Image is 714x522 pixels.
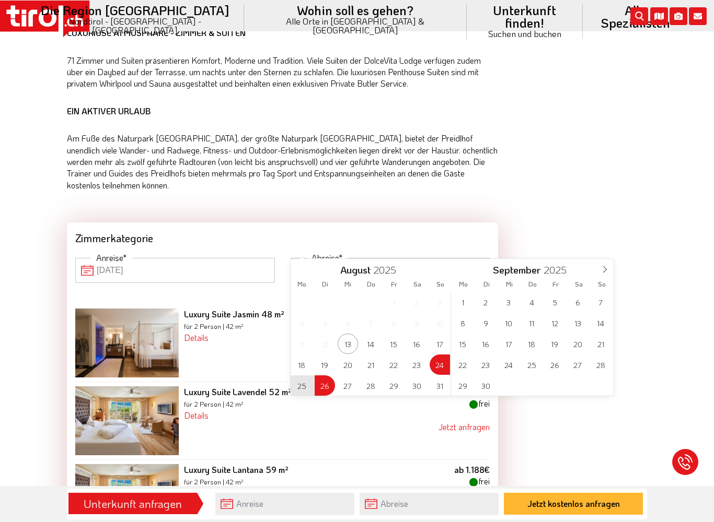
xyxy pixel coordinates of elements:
[430,334,450,354] span: August 17, 2025
[545,292,565,312] span: September 5, 2025
[361,375,381,396] span: August 28, 2025
[384,313,404,333] span: August 8, 2025
[315,354,335,375] span: August 19, 2025
[568,313,588,333] span: September 13, 2025
[453,354,473,375] span: September 22, 2025
[315,334,335,354] span: August 12, 2025
[360,281,383,288] span: Do
[67,222,498,250] div: Zimmerkategorie
[476,375,496,396] span: September 30, 2025
[476,334,496,354] span: September 16, 2025
[184,309,284,319] b: Luxury Suite Jasmin 48 m²
[439,421,490,432] a: Jetzt anfragen
[184,464,289,475] b: Luxury Suite Lantana 59 m²
[452,281,475,288] span: Mo
[522,334,542,354] span: September 18, 2025
[384,354,404,375] span: August 22, 2025
[184,386,292,397] b: Luxury Suite Lavendel 52 m²
[338,375,358,396] span: August 27, 2025
[650,7,668,25] i: Karte öffnen
[184,410,209,421] a: Details
[337,281,360,288] span: Mi
[522,292,542,312] span: September 4, 2025
[499,334,519,354] span: September 17, 2025
[689,7,707,25] i: Kontakt
[72,495,194,513] div: Unterkunft anfragen
[430,292,450,312] span: August 3, 2025
[407,313,427,333] span: August 9, 2025
[338,313,358,333] span: August 6, 2025
[479,29,570,38] small: Suchen und buchen
[184,400,244,408] small: für 2 Person | 42 m²
[407,375,427,396] span: August 30, 2025
[493,265,540,275] span: September
[476,292,496,312] span: September 2, 2025
[75,309,179,377] img: render-images
[568,334,588,354] span: September 20, 2025
[383,281,406,288] span: Fr
[184,478,244,486] small: für 2 Person | 42 m²
[499,354,519,375] span: September 24, 2025
[522,354,542,375] span: September 25, 2025
[567,281,590,288] span: Sa
[544,281,567,288] span: Fr
[421,464,490,499] div: frei
[522,313,542,333] span: September 11, 2025
[498,281,521,288] span: Mi
[292,354,312,375] span: August 18, 2025
[75,386,179,455] img: render-images
[215,493,354,515] input: Anreise
[545,354,565,375] span: September 26, 2025
[314,281,337,288] span: Di
[384,375,404,396] span: August 29, 2025
[453,292,473,312] span: September 1, 2025
[568,354,588,375] span: September 27, 2025
[469,476,478,487] span: ⬤
[453,313,473,333] span: September 8, 2025
[361,313,381,333] span: August 7, 2025
[475,281,498,288] span: Di
[67,133,498,191] p: Am Fuße des Naturpark [GEOGRAPHIC_DATA], der größte Naturpark [GEOGRAPHIC_DATA], bietet der Preid...
[340,265,371,275] span: August
[499,313,519,333] span: September 10, 2025
[453,375,473,396] span: September 29, 2025
[338,334,358,354] span: August 13, 2025
[361,354,381,375] span: August 21, 2025
[591,334,611,354] span: September 21, 2025
[291,281,314,288] span: Mo
[315,313,335,333] span: August 5, 2025
[407,334,427,354] span: August 16, 2025
[429,281,452,288] span: So
[430,375,450,396] span: August 31, 2025
[292,313,312,333] span: August 4, 2025
[670,7,687,25] i: Fotogalerie
[521,281,544,288] span: Do
[67,55,498,90] p: 71 Zimmer und Suiten präsentieren Komfort, Moderne und Tradition. Viele Suiten der DolceVita Lodg...
[504,493,643,515] button: Jetzt kostenlos anfragen
[39,17,232,34] small: Nordtirol - [GEOGRAPHIC_DATA] - [GEOGRAPHIC_DATA]
[591,292,611,312] span: September 7, 2025
[67,105,151,116] strong: EIN AKTIVER URLAUB
[540,263,575,276] input: Year
[406,281,429,288] span: Sa
[430,313,450,333] span: August 10, 2025
[476,313,496,333] span: September 9, 2025
[545,334,565,354] span: September 19, 2025
[338,354,358,375] span: August 20, 2025
[371,263,405,276] input: Year
[407,292,427,312] span: August 2, 2025
[292,334,312,354] span: August 11, 2025
[384,334,404,354] span: August 15, 2025
[454,386,490,397] b: ab 1.188€
[421,386,490,421] div: frei
[591,354,611,375] span: September 28, 2025
[184,322,244,330] small: für 2 Person | 42 m²
[453,334,473,354] span: September 15, 2025
[292,375,312,396] span: August 25, 2025
[184,332,209,343] a: Details
[476,354,496,375] span: September 23, 2025
[361,334,381,354] span: August 14, 2025
[257,17,454,34] small: Alle Orte in [GEOGRAPHIC_DATA] & [GEOGRAPHIC_DATA]
[591,313,611,333] span: September 14, 2025
[469,398,478,409] span: ⬤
